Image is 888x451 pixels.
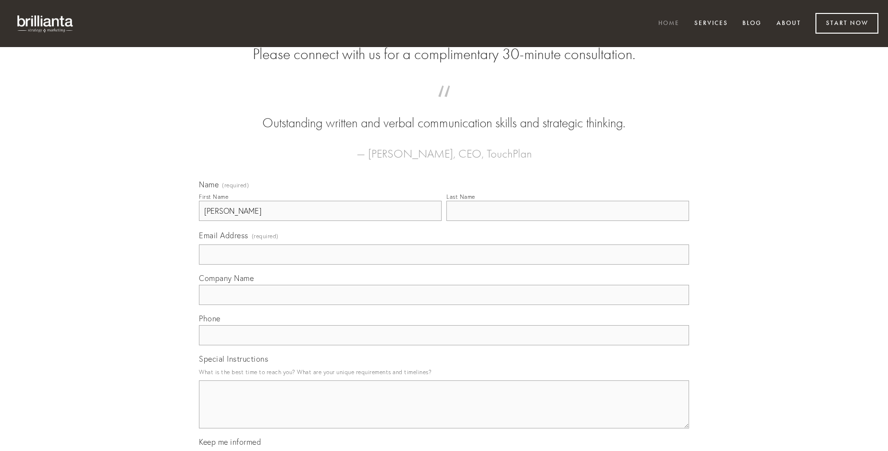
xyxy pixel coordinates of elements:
blockquote: Outstanding written and verbal communication skills and strategic thinking. [214,95,674,133]
div: Last Name [446,193,475,200]
span: Email Address [199,231,248,240]
span: “ [214,95,674,114]
a: Home [652,16,686,32]
a: Start Now [815,13,878,34]
figcaption: — [PERSON_NAME], CEO, TouchPlan [214,133,674,163]
span: Name [199,180,219,189]
span: Keep me informed [199,437,261,447]
span: Special Instructions [199,354,268,364]
span: Phone [199,314,221,323]
span: (required) [222,183,249,188]
span: (required) [252,230,279,243]
img: brillianta - research, strategy, marketing [10,10,82,37]
a: Blog [736,16,768,32]
span: Company Name [199,273,254,283]
a: Services [688,16,734,32]
h2: Please connect with us for a complimentary 30-minute consultation. [199,45,689,63]
p: What is the best time to reach you? What are your unique requirements and timelines? [199,366,689,378]
a: About [770,16,807,32]
div: First Name [199,193,228,200]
